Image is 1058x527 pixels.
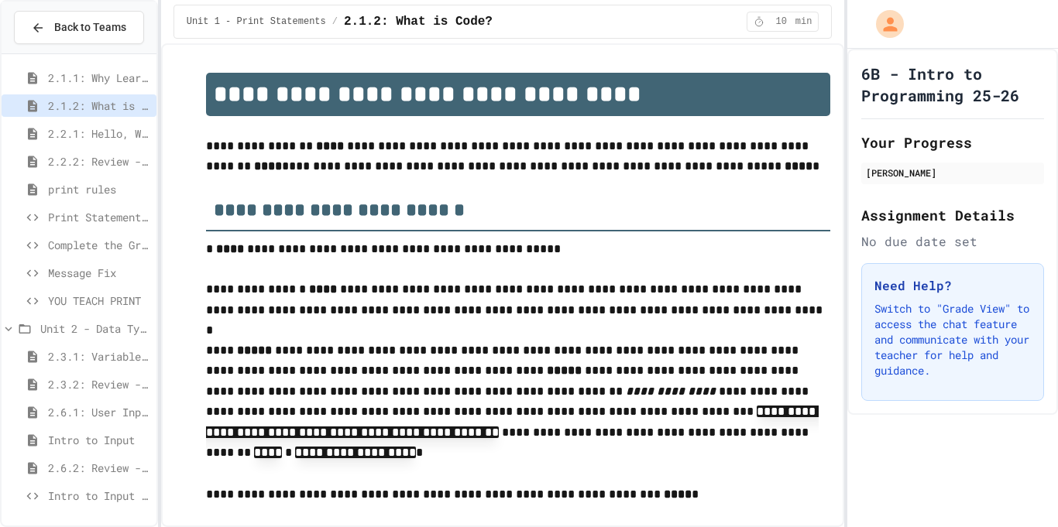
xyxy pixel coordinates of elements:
span: Complete the Greeting [48,237,150,253]
span: print rules [48,181,150,197]
div: [PERSON_NAME] [866,166,1039,180]
span: Unit 1 - Print Statements [187,15,326,28]
span: / [332,15,338,28]
span: 2.2.2: Review - Hello, World! [48,153,150,169]
span: 2.1.2: What is Code? [344,12,493,31]
span: Intro to Input [48,432,150,448]
span: 2.3.1: Variables and Data Types [48,348,150,364]
button: Back to Teams [14,11,144,44]
span: 2.6.2: Review - User Input [48,460,150,476]
h2: Assignment Details [861,204,1044,226]
span: Message Fix [48,265,150,281]
span: 2.6.1: User Input [48,404,150,420]
span: Unit 2 - Data Types, Variables, [DEMOGRAPHIC_DATA] [40,320,150,337]
h3: Need Help? [874,276,1031,295]
div: No due date set [861,232,1044,251]
span: Back to Teams [54,19,126,36]
p: Switch to "Grade View" to access the chat feature and communicate with your teacher for help and ... [874,301,1031,378]
div: My Account [860,6,908,42]
h2: Your Progress [861,132,1044,153]
span: 2.2.1: Hello, World! [48,125,150,142]
span: Intro to Input Exercise [48,488,150,504]
span: 10 [769,15,794,28]
span: Print Statement Repair [48,209,150,225]
span: 2.1.1: Why Learn to Program? [48,70,150,86]
h1: 6B - Intro to Programming 25-26 [861,63,1044,106]
span: YOU TEACH PRINT [48,293,150,309]
span: min [795,15,812,28]
span: 2.1.2: What is Code? [48,98,150,114]
span: 2.3.2: Review - Variables and Data Types [48,376,150,392]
